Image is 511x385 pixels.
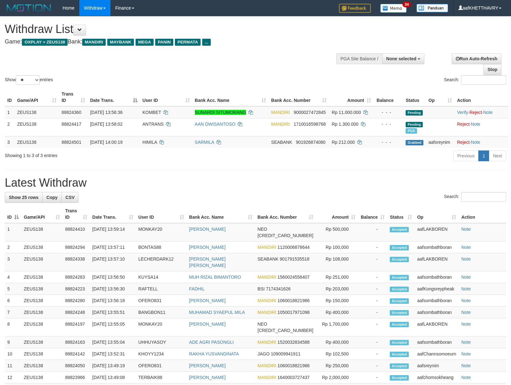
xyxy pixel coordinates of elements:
span: MANDIRI [271,110,290,115]
th: Balance: activate to sort column ascending [358,205,387,223]
td: 88824410 [63,223,90,242]
a: Reject [457,140,470,145]
td: - [358,223,387,242]
td: 5 [5,283,21,295]
td: 88824280 [63,295,90,307]
th: Amount: activate to sort column ascending [329,88,374,106]
input: Search: [461,192,506,202]
span: KOMBET [143,110,161,115]
span: Accepted [390,310,409,315]
img: panduan.png [416,4,448,12]
td: - [358,283,387,295]
td: 7 [5,307,21,318]
a: [PERSON_NAME] [189,375,226,380]
span: Accepted [390,322,409,327]
td: KUYSA14 [136,271,187,283]
a: Previous [453,150,479,161]
span: Accepted [390,375,409,381]
span: MANDIRI [271,122,290,127]
td: [DATE] 13:49:08 [90,372,136,383]
span: OXPLAY > ZEUS138 [22,39,68,46]
td: ZEUS138 [15,136,59,148]
td: - [358,348,387,360]
td: - [358,307,387,318]
span: PERMATA [175,39,201,46]
span: Copy 1060018821986 to clipboard [277,363,309,368]
td: ZEUS138 [15,106,59,118]
td: · [455,136,508,148]
td: Rp 100,000 [316,242,358,253]
span: 88824417 [62,122,81,127]
label: Search: [444,192,506,202]
a: Note [461,256,471,262]
a: RAKHA YUSVANDINATA [189,351,239,356]
td: aafsombathboran [415,336,459,348]
td: [DATE] 13:55:05 [90,318,136,336]
span: ... [202,39,211,46]
span: Show 25 rows [9,195,38,200]
a: 1 [478,150,489,161]
span: 34 [402,2,411,7]
td: ZEUS138 [21,318,63,336]
label: Show entries [5,75,53,85]
td: ZEUS138 [21,283,63,295]
th: Bank Acc. Name: activate to sort column ascending [187,205,255,223]
th: Action [459,205,506,223]
a: CSV [61,192,79,203]
td: UHHUYASOY [136,336,187,348]
td: ZEUS138 [21,242,63,253]
td: [DATE] 13:59:14 [90,223,136,242]
div: PGA Site Balance / [336,53,382,64]
button: None selected [382,53,424,64]
div: - - - [376,139,401,145]
span: Accepted [390,275,409,280]
td: ZEUS138 [15,118,59,136]
a: SARMILA [195,140,214,145]
span: MANDIRI [257,363,276,368]
a: Note [461,245,471,250]
td: ZEUS138 [21,307,63,318]
span: JAGO [257,351,269,356]
span: Copy 1640003727437 to clipboard [277,375,309,380]
td: aafsombathboran [415,271,459,283]
a: Note [461,310,471,315]
td: Rp 400,000 [316,307,358,318]
td: 3 [5,253,21,271]
a: SUNARDI SITUMORANG [195,110,246,115]
span: Grabbed [406,140,423,145]
span: NEO [257,227,267,232]
a: ADE AGRI PASONGLI [189,340,234,345]
span: Marked by aafchomsokheang [406,128,417,134]
span: MANDIRI [257,245,276,250]
a: Note [461,286,471,291]
td: TERBAIK88 [136,372,187,383]
span: Copy 7174341626 to clipboard [266,286,291,291]
td: Rp 108,000 [316,253,358,271]
td: aafsombathboran [415,295,459,307]
td: aafchomsokheang [415,372,459,383]
th: Trans ID: activate to sort column ascending [63,205,90,223]
td: 8 [5,318,21,336]
span: Copy 1520032834588 to clipboard [277,340,309,345]
td: 3 [5,136,15,148]
td: aafLAKBOREN [415,223,459,242]
span: Copy 901791535518 to clipboard [280,256,309,262]
a: [PERSON_NAME] [PERSON_NAME] [189,256,226,268]
td: 88823966 [63,372,90,383]
a: [PERSON_NAME] [189,298,226,303]
th: Action [455,88,508,106]
img: Feedback.jpg [339,4,371,13]
td: ZEUS138 [21,360,63,372]
h1: Latest Withdraw [5,176,506,189]
span: NEO [257,322,267,327]
td: 88824223 [63,283,90,295]
span: Copy 5859459181258384 to clipboard [257,328,313,333]
td: 88824294 [63,242,90,253]
a: Show 25 rows [5,192,43,203]
div: Showing 1 to 3 of 3 entries [5,150,208,159]
td: aafKongsreypheak [415,283,459,295]
span: SEABANK [257,256,278,262]
td: [DATE] 13:55:04 [90,336,136,348]
a: Note [461,275,471,280]
td: MONKAY20 [136,318,187,336]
